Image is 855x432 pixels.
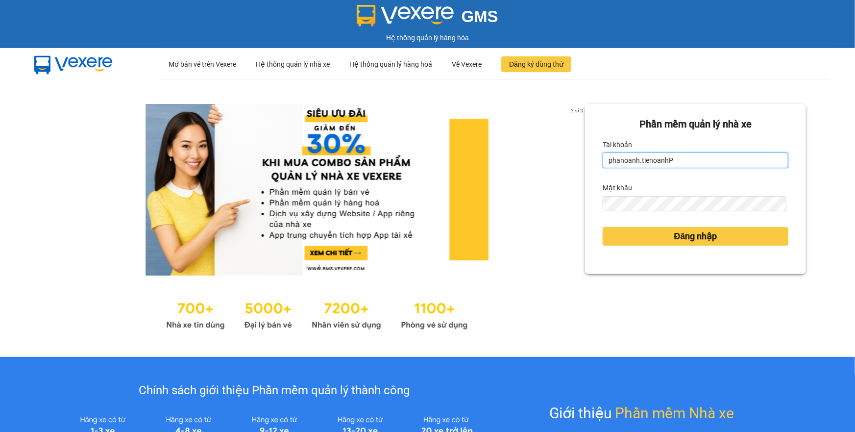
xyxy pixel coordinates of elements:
span: Đăng nhập [674,229,717,243]
li: slide item 3 [327,264,331,268]
span: Đăng ký dùng thử [509,59,563,70]
div: Phần mềm quản lý nhà xe [603,117,788,132]
div: Hệ thống quản lý hàng hóa [2,32,853,43]
button: next slide / item [571,104,585,276]
input: Mật khẩu [603,196,786,212]
a: GMS [357,15,498,23]
input: Tài khoản [603,152,788,168]
div: Mở bán vé trên Vexere [169,49,236,80]
span: GMS [462,7,498,25]
button: Đăng ký dùng thử [501,56,571,72]
li: slide item 1 [303,264,307,268]
label: Tài khoản [603,137,632,152]
div: Giới thiệu [550,402,734,425]
li: slide item 2 [315,264,319,268]
div: Chính sách giới thiệu Phần mềm quản lý thành công [60,381,489,400]
button: previous slide / item [49,104,63,276]
span: Phần mềm Nhà xe [615,402,734,425]
div: Hệ thống quản lý hàng hoá [349,49,432,80]
img: logo 2 [357,5,454,26]
button: Đăng nhập [603,227,788,246]
img: Statistics.png [166,295,468,332]
img: mbUUG5Q.png [24,48,122,80]
p: 2 of 3 [568,104,585,117]
div: Hệ thống quản lý nhà xe [256,49,330,80]
div: Về Vexere [452,49,482,80]
label: Mật khẩu [603,180,632,196]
